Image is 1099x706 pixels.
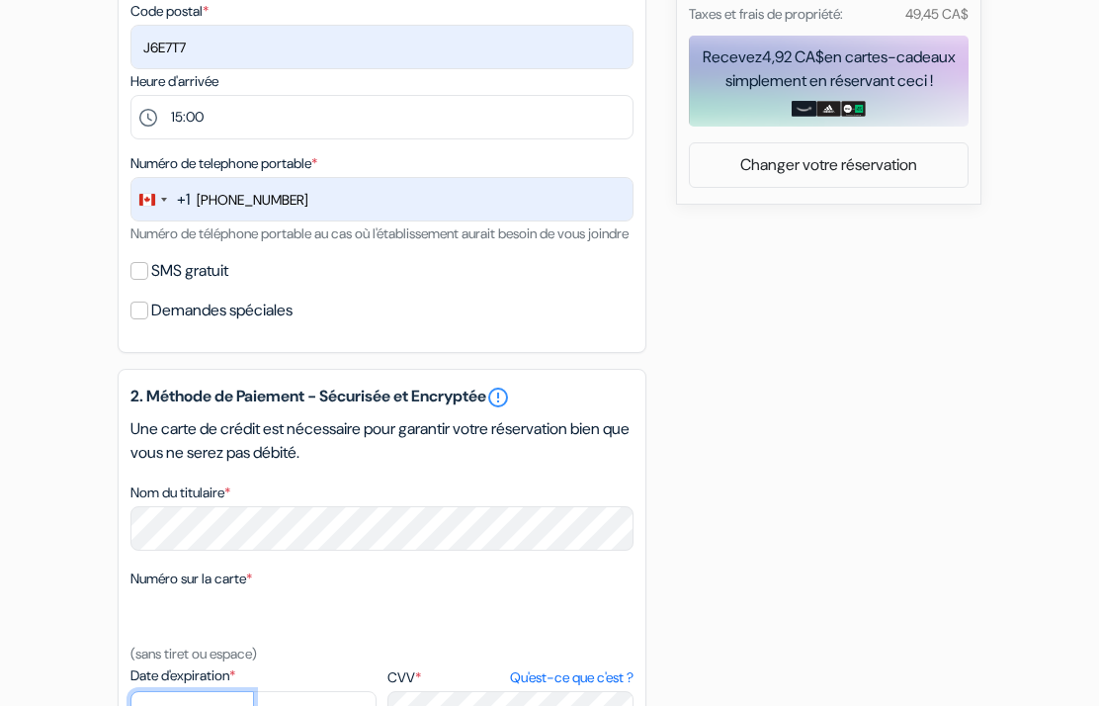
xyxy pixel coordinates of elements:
[130,569,252,589] label: Numéro sur la carte
[130,417,634,465] p: Une carte de crédit est nécessaire pour garantir votre réservation bien que vous ne serez pas déb...
[130,483,230,503] label: Nom du titulaire
[151,257,228,285] label: SMS gratuit
[177,188,190,212] div: +1
[130,386,634,409] h5: 2. Méthode de Paiement - Sécurisée et Encryptée
[689,45,969,93] div: Recevez en cartes-cadeaux simplement en réservant ceci !
[762,46,824,67] span: 4,92 CA$
[130,665,377,686] label: Date d'expiration
[387,667,634,688] label: CVV
[816,101,841,117] img: adidas-card.png
[130,645,257,662] small: (sans tiret ou espace)
[130,224,629,242] small: Numéro de téléphone portable au cas où l'établissement aurait besoin de vous joindre
[130,71,218,92] label: Heure d'arrivée
[690,146,968,184] a: Changer votre réservation
[130,1,209,22] label: Code postal
[510,667,634,688] a: Qu'est-ce que c'est ?
[689,5,843,23] small: Taxes et frais de propriété:
[792,101,816,117] img: amazon-card-no-text.png
[841,101,866,117] img: uber-uber-eats-card.png
[130,153,317,174] label: Numéro de telephone portable
[151,297,293,324] label: Demandes spéciales
[131,178,190,221] button: Change country, selected Canada (+1)
[130,177,634,221] input: 506-234-5678
[486,386,510,409] a: error_outline
[905,5,969,23] small: 49,45 CA$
